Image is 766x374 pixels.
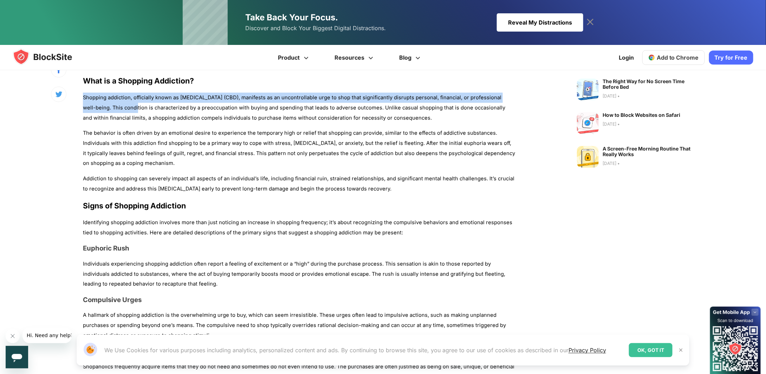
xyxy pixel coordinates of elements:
h2: Signs of Shopping Addiction [83,200,515,211]
a: Blog [387,45,434,70]
text: How to Block Websites on Safari [603,112,680,118]
a: Login [615,49,638,66]
a: How to Block Websites on Safari [DATE] • [577,112,701,134]
img: Close [678,347,684,353]
text: [DATE] • [603,160,701,167]
a: Resources [323,45,387,70]
a: The Right Way for No Screen Time Before Bed [DATE] • [577,79,701,100]
span: Take Back Your Focus. [245,12,338,22]
a: Add to Chrome [642,50,705,65]
text: A Screen-Free Morning Routine That Really Works [603,146,701,157]
img: chrome-icon.svg [648,54,655,61]
p: We Use Cookies for various purposes including analytics, personalized content and ads. By continu... [104,346,606,354]
p: Identifying shopping addiction involves more than just noticing an increase in shopping frequency... [83,218,515,238]
p: Shopping addiction, officially known as [MEDICAL_DATA] (CBD), manifests as an uncontrollable urge... [83,93,515,123]
p: The behavior is often driven by an emotional desire to experience the temporary high or relief th... [83,128,515,168]
p: Addiction to shopping can severely impact all aspects of an individual’s life, including financia... [83,174,515,194]
div: Reveal My Distractions [497,13,583,32]
p: A hallmark of shopping addiction is the overwhelming urge to buy, which can seem irresistible. Th... [83,310,515,340]
a: Try for Free [709,51,753,65]
text: [DATE] • [603,121,680,128]
h3: Euphoric Rush [83,244,515,252]
span: Discover and Block Your Biggest Digital Distractions. [245,23,386,33]
button: Close [676,346,686,355]
iframe: Close message [6,329,20,343]
span: Add to Chrome [657,54,699,61]
div: OK, GOT IT [629,343,673,357]
p: Individuals experiencing shopping addiction often report a feeling of excitement or a “high” duri... [83,259,515,289]
img: blocksite-icon.5d769676.svg [13,48,86,65]
a: A Screen-Free Morning Routine That Really Works [DATE] • [577,146,701,168]
span: Hi. Need any help? [4,5,51,11]
h2: What is a Shopping Addiction? [83,75,515,86]
iframe: Button to launch messaging window [6,346,28,368]
text: The Right Way for No Screen Time Before Bed [603,79,701,90]
a: Product [266,45,323,70]
text: [DATE] • [603,93,701,100]
iframe: Message from company [22,328,72,343]
a: Privacy Policy [569,347,606,354]
h3: Compulsive Urges [83,296,515,304]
